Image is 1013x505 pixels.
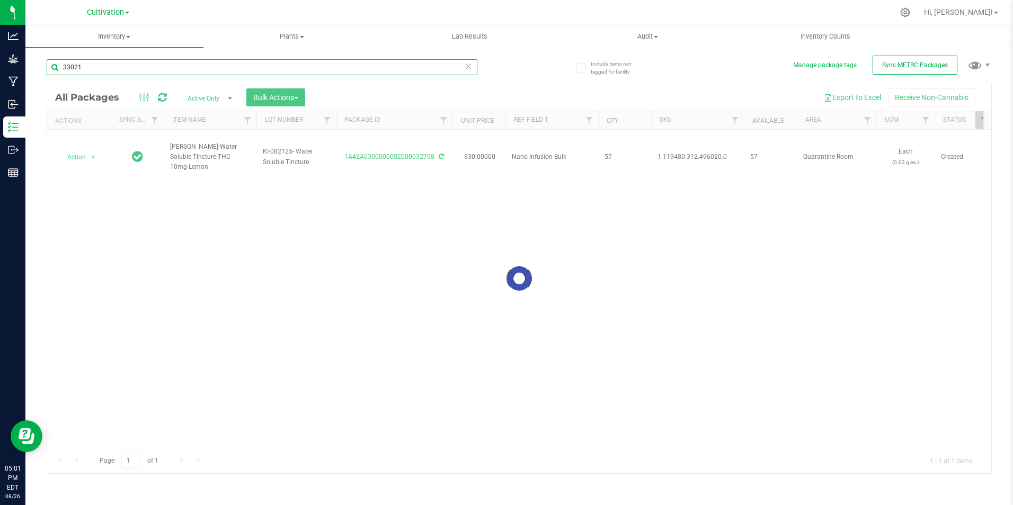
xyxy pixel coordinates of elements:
[25,25,203,48] a: Inventory
[793,61,857,70] button: Manage package tags
[8,122,19,132] inline-svg: Inventory
[559,32,736,41] span: Audit
[8,53,19,64] inline-svg: Grow
[8,31,19,41] inline-svg: Analytics
[11,420,42,452] iframe: Resource center
[924,8,993,16] span: Hi, [PERSON_NAME]!
[786,32,865,41] span: Inventory Counts
[559,25,737,48] a: Audit
[465,59,473,73] span: Clear
[8,76,19,87] inline-svg: Manufacturing
[203,25,381,48] a: Plants
[47,59,477,75] input: Search Package ID, Item Name, SKU, Lot or Part Number...
[87,8,124,17] span: Cultivation
[591,60,644,76] span: Include items not tagged for facility
[8,99,19,110] inline-svg: Inbound
[8,145,19,155] inline-svg: Outbound
[5,464,21,492] p: 05:01 PM EDT
[899,7,912,17] div: Manage settings
[5,492,21,500] p: 08/26
[381,25,559,48] a: Lab Results
[204,32,381,41] span: Plants
[8,167,19,178] inline-svg: Reports
[873,56,957,75] button: Sync METRC Packages
[882,61,948,69] span: Sync METRC Packages
[736,25,914,48] a: Inventory Counts
[25,32,203,41] span: Inventory
[438,32,502,41] span: Lab Results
